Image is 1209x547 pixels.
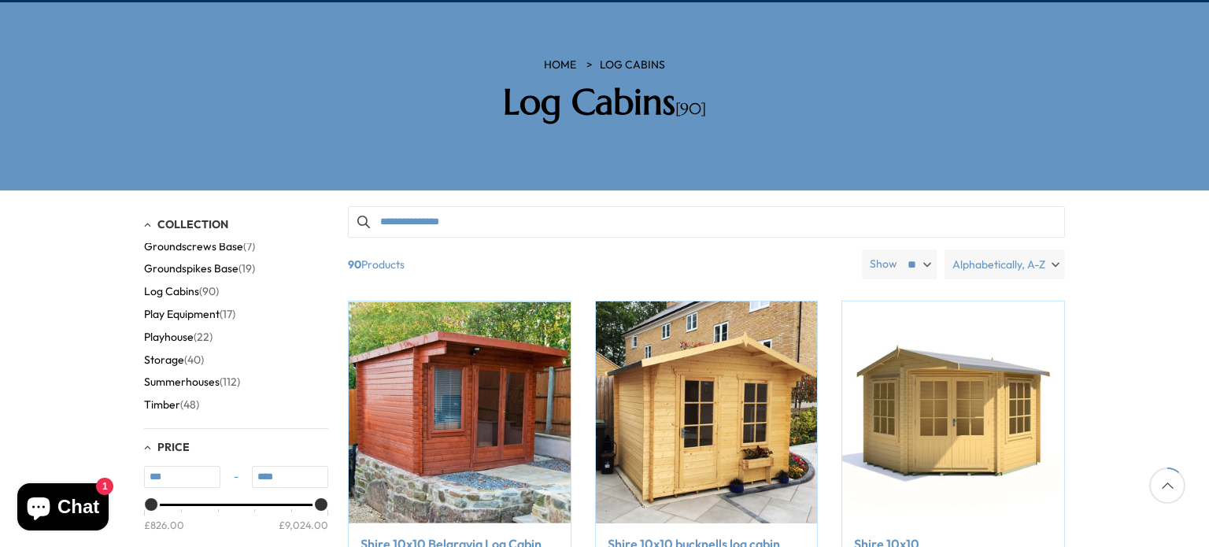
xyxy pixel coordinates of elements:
[144,308,220,321] span: Play Equipment
[279,517,328,531] div: £9,024.00
[349,301,571,523] img: Shire 10x10 Belgravia Log Cabin 19mm Cladding - Best Shed
[144,257,255,280] button: Groundspikes Base (19)
[252,466,328,488] input: Max value
[144,466,220,488] input: Min value
[157,440,190,454] span: Price
[144,240,243,253] span: Groundscrews Base
[144,353,184,367] span: Storage
[144,504,328,545] div: Price
[199,285,219,298] span: (90)
[600,57,665,73] a: Log Cabins
[220,375,240,389] span: (112)
[842,301,1064,523] img: Shire 10x10 Rochester log cabin 28mm logs - Best Shed
[144,517,184,531] div: £826.00
[144,394,199,416] button: Timber (48)
[144,349,204,371] button: Storage (40)
[184,353,204,367] span: (40)
[380,81,829,124] h2: Log Cabins
[180,398,199,412] span: (48)
[220,469,252,485] span: -
[144,262,238,275] span: Groundspikes Base
[144,371,240,394] button: Summerhouses (112)
[144,398,180,412] span: Timber
[144,331,194,344] span: Playhouse
[870,257,897,272] label: Show
[144,326,213,349] button: Playhouse (22)
[144,280,219,303] button: Log Cabins (90)
[348,206,1065,238] input: Search products
[675,99,706,119] span: [90]
[348,249,361,279] b: 90
[544,57,576,73] a: HOME
[945,249,1065,279] label: Alphabetically, A-Z
[157,217,228,231] span: Collection
[596,301,818,523] img: Shire 10x10 bucknells log cabin 28mm Cladding - Best Shed
[952,249,1045,279] span: Alphabetically, A-Z
[144,235,255,258] button: Groundscrews Base (7)
[13,483,113,534] inbox-online-store-chat: Shopify online store chat
[194,331,213,344] span: (22)
[144,375,220,389] span: Summerhouses
[243,240,255,253] span: (7)
[144,285,199,298] span: Log Cabins
[342,249,856,279] span: Products
[144,303,235,326] button: Play Equipment (17)
[238,262,255,275] span: (19)
[220,308,235,321] span: (17)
